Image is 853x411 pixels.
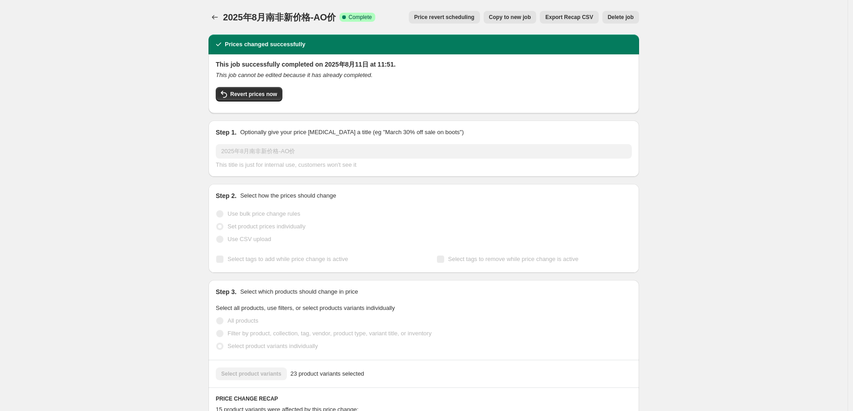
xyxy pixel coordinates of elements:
h6: PRICE CHANGE RECAP [216,395,632,402]
span: Revert prices now [230,91,277,98]
h2: Prices changed successfully [225,40,305,49]
h2: This job successfully completed on 2025年8月11日 at 11:51. [216,60,632,69]
span: This title is just for internal use, customers won't see it [216,161,356,168]
i: This job cannot be edited because it has already completed. [216,72,373,78]
span: Price revert scheduling [414,14,475,21]
span: Filter by product, collection, tag, vendor, product type, variant title, or inventory [228,330,431,337]
span: Copy to new job [489,14,531,21]
span: 2025年8月南非新价格-AO价 [223,12,336,22]
span: 23 product variants selected [291,369,364,378]
button: Delete job [602,11,639,24]
span: Set product prices individually [228,223,305,230]
h2: Step 3. [216,287,237,296]
span: Delete job [608,14,634,21]
span: Use CSV upload [228,236,271,242]
button: Revert prices now [216,87,282,102]
span: Use bulk price change rules [228,210,300,217]
span: Select tags to remove while price change is active [448,256,579,262]
h2: Step 1. [216,128,237,137]
h2: Step 2. [216,191,237,200]
p: Select how the prices should change [240,191,336,200]
input: 30% off holiday sale [216,144,632,159]
span: Select product variants individually [228,343,318,349]
button: Price change jobs [208,11,221,24]
span: Complete [349,14,372,21]
span: Select tags to add while price change is active [228,256,348,262]
span: All products [228,317,258,324]
button: Export Recap CSV [540,11,598,24]
p: Select which products should change in price [240,287,358,296]
p: Optionally give your price [MEDICAL_DATA] a title (eg "March 30% off sale on boots") [240,128,464,137]
button: Copy to new job [484,11,537,24]
button: Price revert scheduling [409,11,480,24]
span: Select all products, use filters, or select products variants individually [216,305,395,311]
span: Export Recap CSV [545,14,593,21]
